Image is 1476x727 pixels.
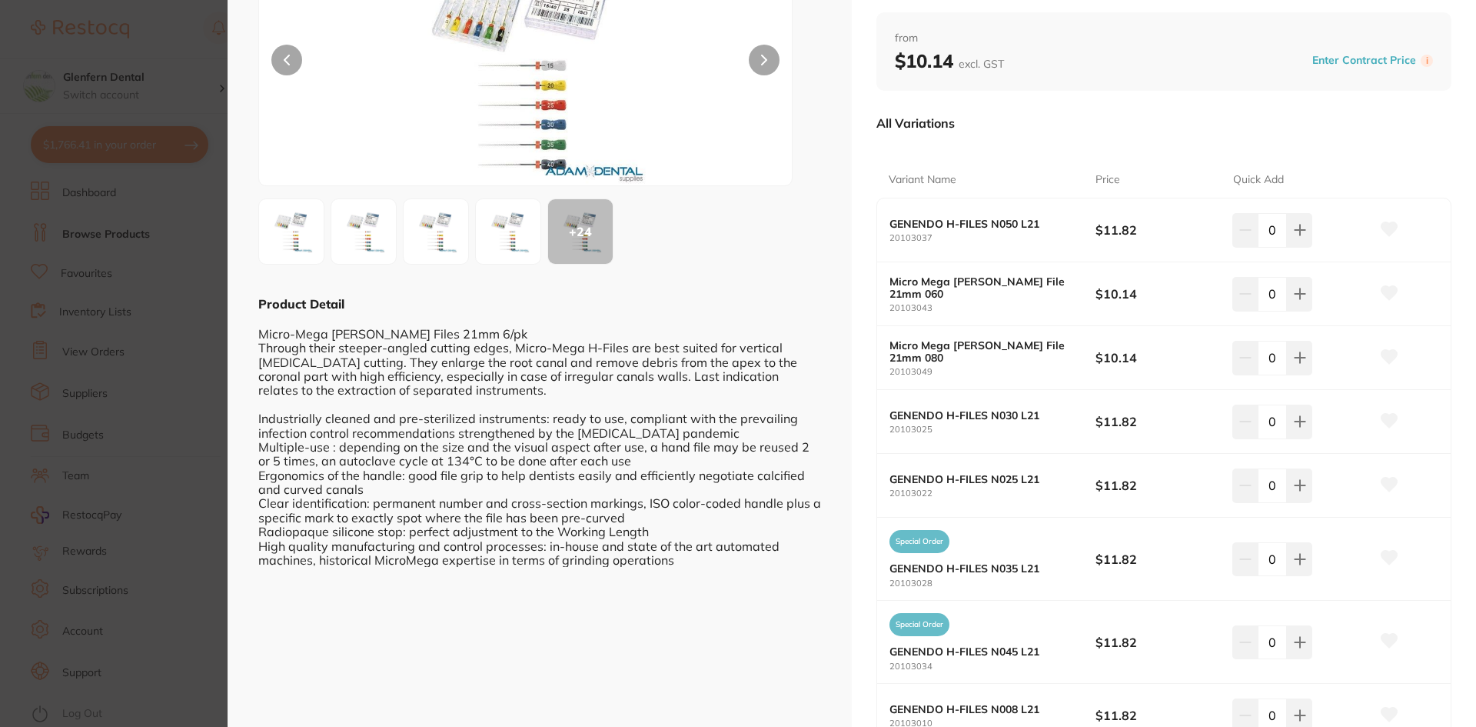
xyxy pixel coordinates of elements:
[480,204,536,259] img: MDE2LmpwZw
[548,199,613,264] div: + 24
[889,275,1075,300] b: Micro Mega [PERSON_NAME] File 21mm 060
[889,579,1095,589] small: 20103028
[336,204,391,259] img: MDEwLmpwZw
[889,489,1095,499] small: 20103022
[1095,172,1120,188] p: Price
[1095,477,1219,494] b: $11.82
[547,198,613,265] button: +24
[889,339,1075,364] b: Micro Mega [PERSON_NAME] File 21mm 080
[889,367,1095,377] small: 20103049
[258,312,821,567] div: Micro-Mega [PERSON_NAME] Files 21mm 6/pk Through their steeper-angled cutting edges, Micro-Mega H...
[889,409,1075,422] b: GENENDO H-FILES N030 L21
[1095,634,1219,651] b: $11.82
[1095,707,1219,724] b: $11.82
[264,204,319,259] img: MDAxLmpwZw
[1233,172,1284,188] p: Quick Add
[889,473,1075,485] b: GENENDO H-FILES N025 L21
[889,613,949,636] span: Special Order
[889,218,1075,230] b: GENENDO H-FILES N050 L21
[889,303,1095,313] small: 20103043
[889,703,1075,715] b: GENENDO H-FILES N008 L21
[258,296,344,312] b: Product Detail
[889,233,1095,243] small: 20103037
[889,662,1095,672] small: 20103034
[1421,55,1433,67] label: i
[889,172,956,188] p: Variant Name
[408,204,464,259] img: MDEzLmpwZw
[1095,285,1219,302] b: $10.14
[1095,551,1219,568] b: $11.82
[1095,413,1219,430] b: $11.82
[895,31,1433,46] span: from
[889,530,949,553] span: Special Order
[889,425,1095,435] small: 20103025
[1095,222,1219,238] b: $11.82
[959,57,1004,71] span: excl. GST
[889,645,1075,658] b: GENENDO H-FILES N045 L21
[1095,349,1219,366] b: $10.14
[889,562,1075,575] b: GENENDO H-FILES N035 L21
[895,49,1004,72] b: $10.14
[1308,53,1421,68] button: Enter Contract Price
[876,115,955,131] p: All Variations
